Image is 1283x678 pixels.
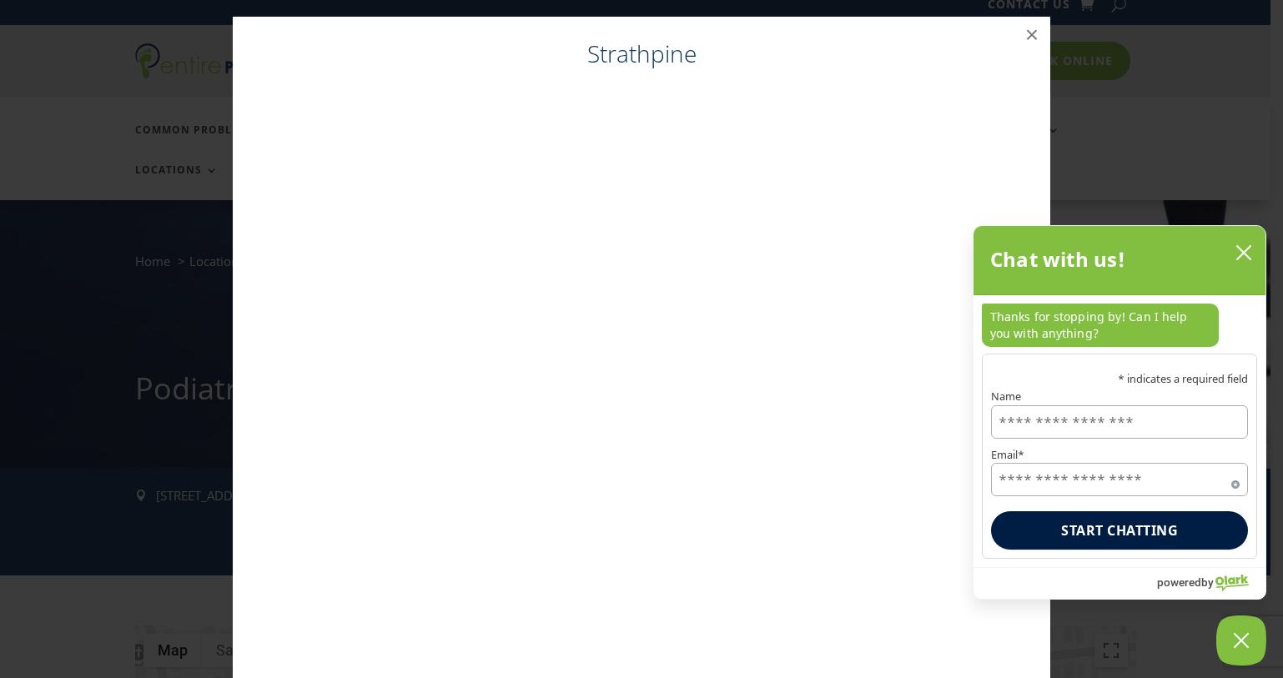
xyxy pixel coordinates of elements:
[1216,615,1266,665] button: Close Chatbox
[982,304,1219,347] p: Thanks for stopping by! Can I help you with anything?
[991,511,1248,550] button: Start chatting
[1157,568,1265,599] a: Powered by Olark
[249,38,1034,78] h4: Strathpine
[1157,571,1201,593] span: powered
[991,449,1248,460] label: Email*
[991,374,1248,384] p: * indicates a required field
[974,295,1265,354] div: chat
[991,405,1248,439] input: Name
[1201,571,1214,593] span: by
[990,243,1126,276] h2: Chat with us!
[991,391,1248,402] label: Name
[973,225,1266,600] div: olark chatbox
[1230,240,1257,265] button: close chatbox
[1231,477,1240,485] span: Required field
[1014,17,1050,53] button: ×
[991,463,1248,496] input: Email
